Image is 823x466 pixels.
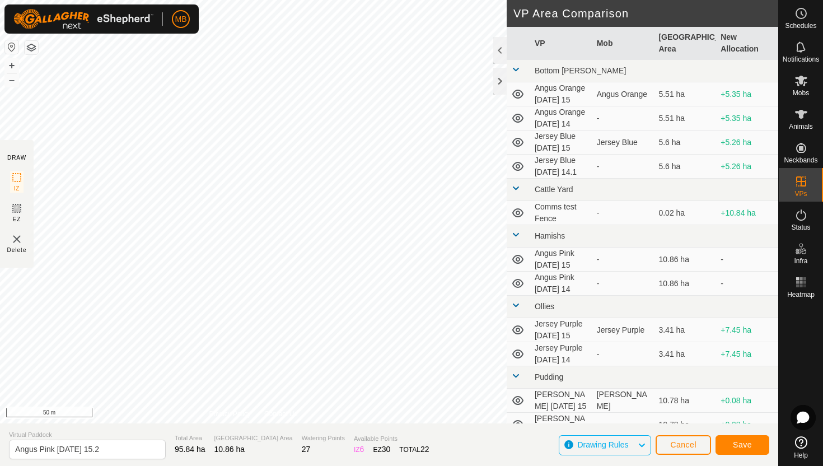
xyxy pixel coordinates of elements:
span: MB [175,13,187,25]
span: Ollies [535,302,554,311]
td: +10.84 ha [716,201,778,225]
button: Map Layers [25,41,38,54]
td: 10.78 ha [654,413,716,437]
div: [PERSON_NAME] [597,389,650,412]
span: Help [794,452,808,459]
td: Jersey Blue [DATE] 15 [530,131,592,155]
td: +0.08 ha [716,413,778,437]
td: [PERSON_NAME] [DATE] 14 [530,413,592,437]
button: – [5,73,18,87]
span: IZ [14,184,20,193]
span: 27 [302,445,311,454]
td: 0.02 ha [654,201,716,225]
span: Neckbands [784,157,817,164]
td: Angus Pink [DATE] 14 [530,272,592,296]
td: +5.35 ha [716,106,778,131]
span: VPs [794,190,807,197]
span: Infra [794,258,807,264]
td: Jersey Blue [DATE] 14.1 [530,155,592,179]
button: Save [716,435,769,455]
a: Privacy Policy [209,409,251,419]
th: New Allocation [716,27,778,60]
div: - [597,348,650,360]
span: Watering Points [302,434,345,443]
span: 95.84 ha [175,445,205,454]
td: +0.08 ha [716,389,778,413]
span: Delete [7,246,27,254]
button: Cancel [656,435,711,455]
td: +5.35 ha [716,82,778,106]
td: [PERSON_NAME] [DATE] 15 [530,389,592,413]
span: Available Points [354,434,429,444]
div: EZ [373,444,390,455]
span: Save [733,440,752,449]
span: [GEOGRAPHIC_DATA] Area [214,434,293,443]
div: - [597,278,650,290]
div: - [597,419,650,431]
span: Mobs [793,90,809,96]
span: 22 [420,445,429,454]
span: 30 [382,445,391,454]
span: Cancel [670,440,696,449]
img: Gallagher Logo [13,9,153,29]
span: Bottom [PERSON_NAME] [535,66,626,75]
div: - [597,207,650,219]
div: DRAW [7,153,26,162]
span: Schedules [785,22,816,29]
td: 5.6 ha [654,131,716,155]
span: Animals [789,123,813,130]
td: Jersey Purple [DATE] 15 [530,318,592,342]
td: 10.78 ha [654,389,716,413]
th: VP [530,27,592,60]
td: - [716,272,778,296]
div: - [597,113,650,124]
button: + [5,59,18,72]
td: 10.86 ha [654,272,716,296]
td: Angus Orange [DATE] 14 [530,106,592,131]
span: Hamishs [535,231,565,240]
td: Angus Pink [DATE] 15 [530,248,592,272]
td: 10.86 ha [654,248,716,272]
img: VP [10,232,24,246]
td: +7.45 ha [716,318,778,342]
button: Reset Map [5,40,18,54]
span: 10.86 ha [214,445,245,454]
h2: VP Area Comparison [513,7,778,20]
span: Status [791,224,810,231]
span: EZ [13,215,21,223]
td: 5.51 ha [654,82,716,106]
td: Jersey Purple [DATE] 14 [530,342,592,366]
div: Angus Orange [597,88,650,100]
span: 6 [360,445,364,454]
div: - [597,254,650,265]
div: - [597,161,650,173]
td: +7.45 ha [716,342,778,366]
a: Contact Us [264,409,297,419]
span: Notifications [783,56,819,63]
div: IZ [354,444,364,455]
td: Angus Orange [DATE] 15 [530,82,592,106]
td: +5.26 ha [716,155,778,179]
div: Jersey Purple [597,324,650,336]
span: Total Area [175,434,205,443]
a: Help [779,432,823,463]
th: Mob [592,27,654,60]
div: Jersey Blue [597,137,650,148]
div: TOTAL [399,444,429,455]
td: 3.41 ha [654,342,716,366]
span: Heatmap [787,291,815,298]
span: Pudding [535,372,563,381]
td: +5.26 ha [716,131,778,155]
td: 5.6 ha [654,155,716,179]
td: 3.41 ha [654,318,716,342]
span: Drawing Rules [577,440,628,449]
span: Cattle Yard [535,185,573,194]
span: Virtual Paddock [9,430,166,440]
td: Comms test Fence [530,201,592,225]
td: - [716,248,778,272]
th: [GEOGRAPHIC_DATA] Area [654,27,716,60]
td: 5.51 ha [654,106,716,131]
